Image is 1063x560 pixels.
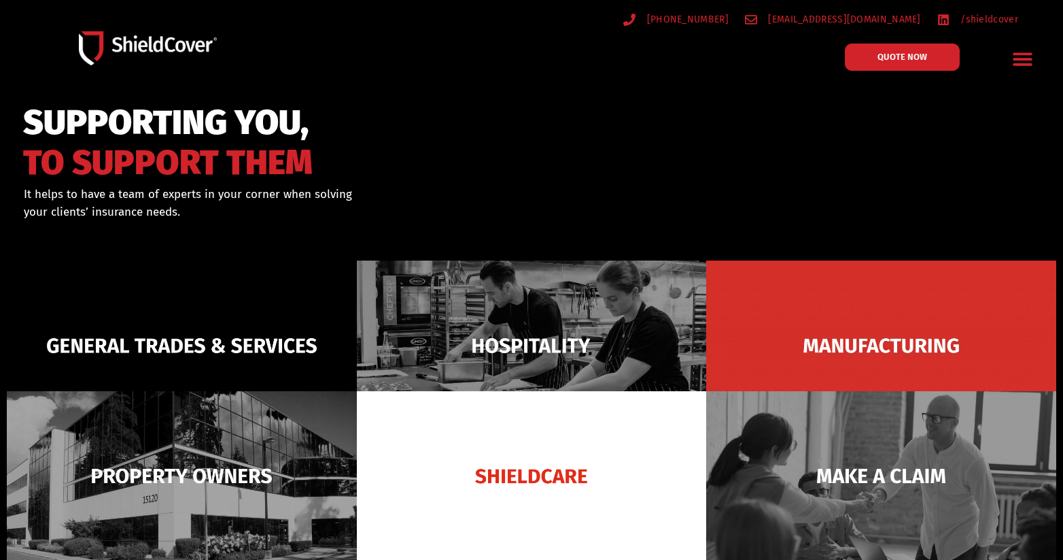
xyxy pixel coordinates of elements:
[644,11,729,28] span: [PHONE_NUMBER]
[623,11,729,28] a: [PHONE_NUMBER]
[937,11,1018,28] a: /shieldcover
[957,11,1018,28] span: /shieldcover
[23,109,313,137] span: SUPPORTING YOU,
[845,44,960,71] a: QUOTE NOW
[765,11,920,28] span: [EMAIL_ADDRESS][DOMAIN_NAME]
[1007,43,1039,75] div: Menu Toggle
[877,52,927,61] span: QUOTE NOW
[24,203,599,221] p: your clients’ insurance needs.
[745,11,921,28] a: [EMAIL_ADDRESS][DOMAIN_NAME]
[79,31,217,65] img: Shield-Cover-Underwriting-Australia-logo-full
[24,186,599,220] div: It helps to have a team of experts in your corner when solving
